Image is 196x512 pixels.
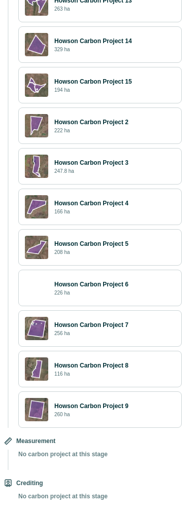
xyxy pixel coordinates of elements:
[54,239,128,248] p: Howson Carbon Project 5
[54,77,132,86] p: Howson Carbon Project 15
[54,46,70,53] p: 329 ha
[54,199,128,208] p: Howson Carbon Project 4
[54,86,70,94] p: 194 ha
[54,248,70,256] p: 208 ha
[25,114,48,137] img: 3x0cAMAAAAGSURBVAMAR3SC98k1VhAAAAAASUVORK5CYII=
[54,411,70,418] p: 260 ha
[54,36,132,46] p: Howson Carbon Project 14
[54,320,128,330] p: Howson Carbon Project 7
[54,370,70,378] p: 116 ha
[16,436,55,446] p: Measurement
[54,167,74,175] p: 247.8 ha
[25,357,48,381] img: wUXEOwAAAAZJREFUAwCCHBgCiBu2vwAAAABJRU5ErkJggg==
[54,401,128,411] p: Howson Carbon Project 9
[25,398,48,421] img: AKIvkwAAAAZJREFUAwCctjtFuiPt9wAAAABJRU5ErkJggg==
[54,208,70,215] p: 166 ha
[54,158,128,167] p: Howson Carbon Project 3
[25,33,48,56] img: 7E0i3IAAAAGSURBVAMATrP2wj094Y4AAAAASUVORK5CYII=
[25,155,48,178] img: 8BQ7ZkAAAAGSURBVAMAq6LIWedgyHIAAAAASUVORK5CYII=
[25,317,48,340] img: CpRm+gAAAAZJREFUAwAvEsncxMxR4AAAAABJRU5ErkJggg==
[54,330,70,337] p: 256 ha
[25,236,48,259] img: DhOB5AAAAAZJREFUAwA0g0r6faYdzAAAAABJRU5ErkJggg==
[54,118,128,127] p: Howson Carbon Project 2
[12,492,182,512] p: No carbon project at this stage
[54,289,70,297] p: 226 ha
[54,127,70,134] p: 222 ha
[12,450,182,470] p: No carbon project at this stage
[54,361,128,370] p: Howson Carbon Project 8
[25,74,48,97] img: 0aztdgAAAAGSURBVAMAYqA85V2mZo4AAAAASUVORK5CYII=
[54,5,70,13] p: 263 ha
[16,478,43,488] p: Crediting
[25,195,48,218] img: 9pTG+1AAAABklEQVQDAHevde0eXfpgAAAAAElFTkSuQmCC
[54,280,128,289] p: Howson Carbon Project 6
